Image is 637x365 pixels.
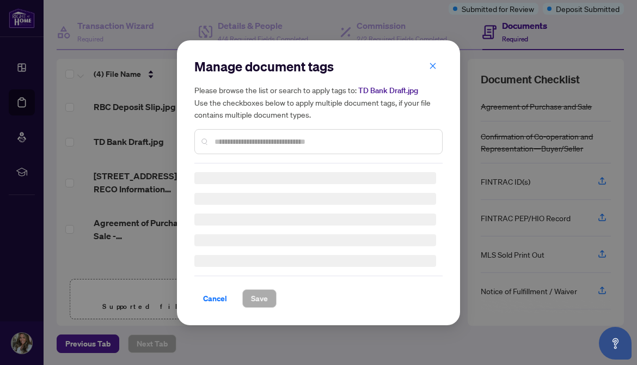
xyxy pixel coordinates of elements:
[358,86,418,95] span: TD Bank Draft.jpg
[203,290,227,307] span: Cancel
[194,58,443,75] h2: Manage document tags
[429,62,437,69] span: close
[194,84,443,120] h5: Please browse the list or search to apply tags to: Use the checkboxes below to apply multiple doc...
[599,327,632,360] button: Open asap
[242,289,277,308] button: Save
[194,289,236,308] button: Cancel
